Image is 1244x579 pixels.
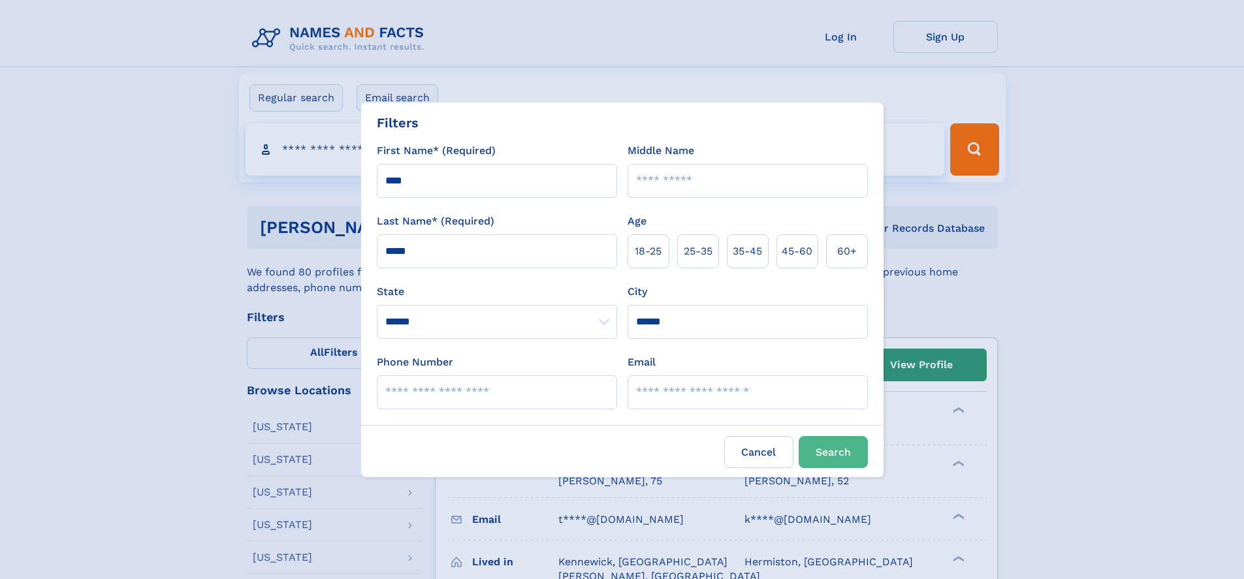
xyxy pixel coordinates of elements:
label: Middle Name [628,143,694,159]
span: 35‑45 [733,243,762,259]
label: Email [628,354,656,370]
label: City [628,284,647,300]
span: 25‑35 [684,243,712,259]
label: State [377,284,617,300]
span: 18‑25 [635,243,662,259]
label: Cancel [724,436,793,468]
label: Phone Number [377,354,453,370]
div: Filters [377,113,419,133]
label: Last Name* (Required) [377,213,494,229]
label: First Name* (Required) [377,143,496,159]
span: 45‑60 [782,243,812,259]
span: 60+ [837,243,857,259]
label: Age [628,213,646,229]
button: Search [799,436,868,468]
